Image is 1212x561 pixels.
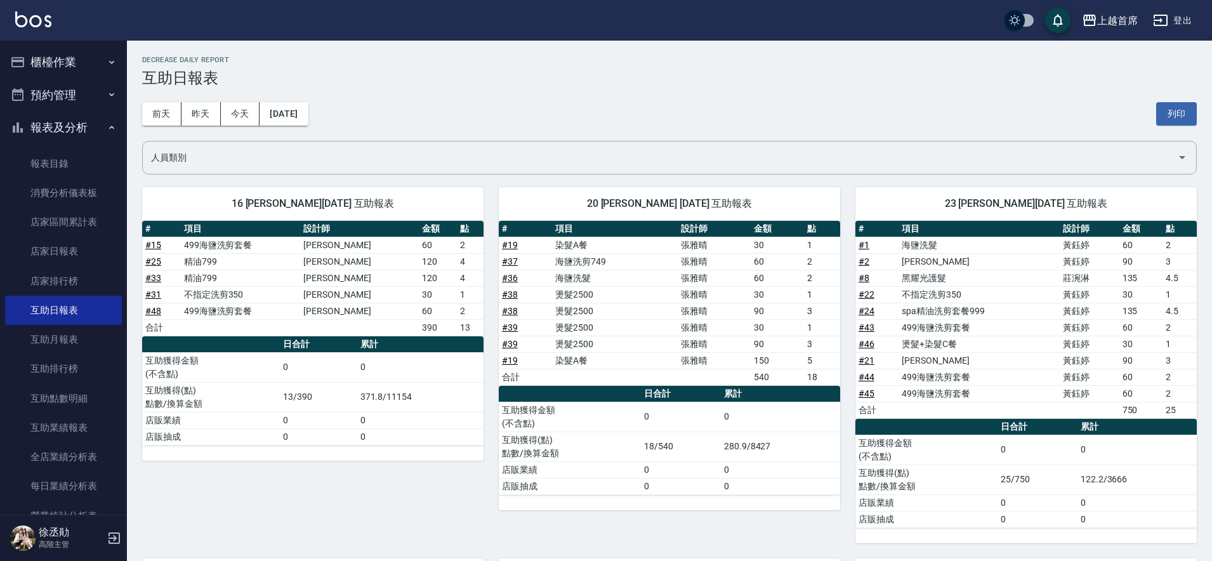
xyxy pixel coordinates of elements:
td: 2 [1163,319,1197,336]
td: 0 [998,511,1077,527]
td: 1 [1163,286,1197,303]
td: 黃鈺婷 [1060,336,1119,352]
th: 設計師 [1060,221,1119,237]
td: 499海鹽洗剪套餐 [899,369,1060,385]
a: #2 [859,256,869,267]
td: 3 [1163,352,1197,369]
td: 2 [457,303,484,319]
a: 店家日報表 [5,237,122,266]
td: 2 [1163,237,1197,253]
a: #31 [145,289,161,300]
td: 18 [804,369,840,385]
a: #37 [502,256,518,267]
td: [PERSON_NAME] [300,270,419,286]
td: 黃鈺婷 [1060,319,1119,336]
a: #38 [502,289,518,300]
th: 累計 [721,386,840,402]
th: 設計師 [678,221,751,237]
td: 4 [457,270,484,286]
td: 黃鈺婷 [1060,303,1119,319]
a: #8 [859,273,869,283]
td: 1 [804,237,840,253]
a: #39 [502,322,518,333]
a: #46 [859,339,874,349]
td: 店販業績 [142,412,280,428]
td: 海鹽洗剪749 [552,253,678,270]
td: 120 [419,270,458,286]
a: #43 [859,322,874,333]
td: 0 [998,435,1077,465]
button: 櫃檯作業 [5,46,122,79]
td: 合計 [499,369,552,385]
a: 報表目錄 [5,149,122,178]
th: 累計 [1077,419,1197,435]
span: 23 [PERSON_NAME][DATE] 互助報表 [871,197,1182,210]
th: 點 [457,221,484,237]
a: #21 [859,355,874,366]
td: 0 [998,494,1077,511]
button: 列印 [1156,102,1197,126]
td: 0 [641,478,720,494]
td: 黃鈺婷 [1060,253,1119,270]
td: 60 [1119,237,1163,253]
button: 登出 [1148,9,1197,32]
td: 25 [1163,402,1197,418]
td: 精油799 [181,253,300,270]
td: 30 [751,237,804,253]
td: 互助獲得金額 (不含點) [499,402,641,432]
td: 60 [419,237,458,253]
td: 60 [751,253,804,270]
td: 1 [804,286,840,303]
input: 人員名稱 [148,147,1172,169]
td: 不指定洗剪350 [181,286,300,303]
td: 90 [751,336,804,352]
td: 張雅晴 [678,270,751,286]
a: 互助日報表 [5,296,122,325]
td: 60 [1119,385,1163,402]
td: 0 [641,461,720,478]
td: 499海鹽洗剪套餐 [181,237,300,253]
th: 項目 [899,221,1060,237]
a: #22 [859,289,874,300]
a: 互助點數明細 [5,384,122,413]
td: 120 [419,253,458,270]
td: 13/390 [280,382,357,412]
td: 30 [1119,286,1163,303]
table: a dense table [499,386,840,495]
table: a dense table [142,221,484,336]
button: 報表及分析 [5,111,122,144]
td: 海鹽洗髮 [899,237,1060,253]
td: 135 [1119,270,1163,286]
span: 16 [PERSON_NAME][DATE] 互助報表 [157,197,468,210]
td: 張雅晴 [678,352,751,369]
button: 昨天 [181,102,221,126]
td: 張雅晴 [678,319,751,336]
td: 張雅晴 [678,237,751,253]
td: 2 [804,253,840,270]
td: 合計 [855,402,899,418]
td: 0 [721,478,840,494]
td: [PERSON_NAME] [300,237,419,253]
button: 今天 [221,102,260,126]
td: 90 [1119,352,1163,369]
td: 280.9/8427 [721,432,840,461]
img: Logo [15,11,51,27]
a: #45 [859,388,874,399]
td: 90 [1119,253,1163,270]
td: 30 [419,286,458,303]
a: #1 [859,240,869,250]
td: 2 [1163,369,1197,385]
td: 4.5 [1163,270,1197,286]
td: [PERSON_NAME] [899,253,1060,270]
td: 店販抽成 [855,511,998,527]
span: 20 [PERSON_NAME] [DATE] 互助報表 [514,197,825,210]
th: 金額 [751,221,804,237]
a: 營業統計分析表 [5,501,122,531]
td: 3 [804,336,840,352]
td: 燙髮+染髮C餐 [899,336,1060,352]
td: 1 [804,319,840,336]
td: 540 [751,369,804,385]
td: 1 [457,286,484,303]
td: 499海鹽洗剪套餐 [181,303,300,319]
a: 全店業績分析表 [5,442,122,472]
